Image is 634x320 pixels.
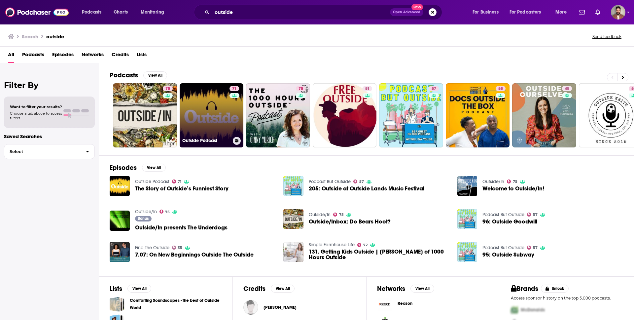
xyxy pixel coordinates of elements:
[353,180,364,183] a: 57
[508,303,521,317] img: First Pro Logo
[309,186,424,191] span: 205: Outside at Outside Lands Music Festival
[457,176,477,196] a: Welcome to Outside/In!
[505,7,551,18] button: open menu
[496,86,506,91] a: 58
[283,242,303,262] img: 131. Getting Kids Outside | Ginny Yurich of 1000 Hours Outside
[283,209,303,229] img: Outside/Inbox: Do Bears Hoot?
[138,217,149,220] span: Bonus
[136,7,173,18] button: open menu
[178,180,181,183] span: 71
[5,6,69,19] a: Podchaser - Follow, Share and Rate Podcasts
[527,213,538,217] a: 57
[243,300,258,315] img: Chris Lee
[135,252,254,258] span: 7.07: On New Beginnings Outside The Outside
[110,242,130,262] img: 7.07: On New Beginnings Outside The Outside
[410,285,434,293] button: View All
[611,5,625,20] span: Logged in as calmonaghan
[4,149,81,154] span: Select
[110,285,151,293] a: ListsView All
[565,86,569,92] span: 45
[110,176,130,196] a: The Story of Outside’s Funniest Story
[313,83,377,147] a: 51
[468,7,507,18] button: open menu
[611,5,625,20] button: Show profile menu
[533,246,538,249] span: 57
[212,7,390,18] input: Search podcasts, credits, & more...
[232,86,236,92] span: 71
[110,297,124,312] a: Comforting Soundscapes - the best of Outside World
[165,211,170,214] span: 75
[4,80,95,90] h2: Filter By
[357,243,368,247] a: 72
[135,186,229,191] a: The Story of Outside’s Funniest Story
[159,210,170,214] a: 75
[141,8,164,17] span: Monitoring
[130,297,222,311] a: Comforting Soundscapes - the best of Outside World
[163,86,173,91] a: 75
[283,176,303,196] img: 205: Outside at Outside Lands Music Festival
[22,49,44,63] a: Podcasts
[309,242,355,248] a: Simple Farmhouse Life
[363,244,368,247] span: 72
[482,212,524,218] a: Podcast But Outside
[457,242,477,262] img: 95: Outside Subway
[377,297,489,312] a: Reason logoReason
[446,83,510,147] a: 58
[22,33,38,40] h3: Search
[135,225,228,230] a: Outside/In presents The Underdogs
[309,212,331,218] a: Outside/In
[482,219,537,224] span: 96: Outside Goodwill
[243,297,356,318] button: Chris LeeChris Lee
[590,34,623,39] button: Send feedback
[377,285,405,293] h2: Networks
[143,71,167,79] button: View All
[135,179,169,184] a: Outside Podcast
[527,246,538,250] a: 57
[429,86,439,91] a: 57
[52,49,74,63] a: Episodes
[137,49,147,63] a: Lists
[109,7,132,18] a: Charts
[363,86,372,91] a: 51
[200,5,448,20] div: Search podcasts, credits, & more...
[309,249,449,260] a: 131. Getting Kids Outside | Ginny Yurich of 1000 Hours Outside
[8,49,14,63] span: All
[135,209,157,215] a: Outside/In
[511,296,623,300] p: Access sponsor history on the top 5,000 podcasts.
[112,49,129,63] a: Credits
[264,305,297,310] a: Chris Lee
[172,180,182,183] a: 71
[271,285,295,293] button: View All
[82,8,101,17] span: Podcasts
[377,285,434,293] a: NetworksView All
[482,186,544,191] a: Welcome to Outside/In!
[182,138,230,143] h3: Outside Podcast
[264,305,297,310] span: [PERSON_NAME]
[309,249,449,260] span: 131. Getting Kids Outside | [PERSON_NAME] of 1000 Hours Outside
[229,86,239,91] a: 71
[498,86,503,92] span: 58
[482,252,534,258] a: 95: Outside Subway
[77,7,110,18] button: open menu
[457,209,477,229] img: 96: Outside Goodwill
[246,83,310,147] a: 75
[512,83,576,147] a: 45
[521,307,545,313] span: McDonalds
[377,297,392,312] img: Reason logo
[114,8,128,17] span: Charts
[110,211,130,231] img: Outside/In presents The Underdogs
